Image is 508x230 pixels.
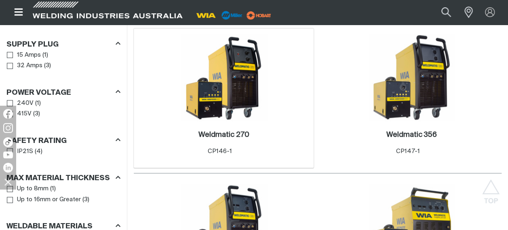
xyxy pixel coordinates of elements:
a: miller [244,12,274,18]
ul: Max Material Thickness [7,183,120,205]
span: Up to 16mm or Greater [17,195,81,204]
span: IP21S [17,147,33,156]
img: LinkedIn [3,163,13,172]
a: Up to 8mm [7,183,48,194]
span: Up to 8mm [17,184,48,194]
span: ( 3 ) [82,195,89,204]
h3: Safety Rating [6,136,67,146]
ul: Supply Plug [7,50,120,71]
a: 240V [7,98,34,109]
img: miller [244,9,274,21]
a: 32 Amps [7,60,42,71]
a: 15 Amps [7,50,41,61]
a: Up to 16mm or Greater [7,194,81,205]
span: ( 1 ) [35,99,41,108]
span: ( 3 ) [44,61,51,70]
h2: Weldmatic 356 [386,131,437,138]
a: 415V [7,109,32,119]
img: Weldmatic 270 [181,34,267,121]
div: Power Voltage [6,87,120,98]
h3: Power Voltage [6,88,71,98]
a: IP21S [7,146,33,157]
span: 15 Amps [17,51,41,60]
div: Max Material Thickness [6,172,120,183]
span: 415V [17,109,32,119]
img: YouTube [3,151,13,158]
input: Product name or item number... [422,3,460,21]
div: Safety Rating [6,135,120,146]
button: Search products [432,3,460,21]
span: ( 4 ) [35,147,42,156]
img: Facebook [3,109,13,119]
img: Instagram [3,123,13,133]
span: CP147-1 [396,148,419,154]
div: Supply Plug [6,38,120,49]
button: Scroll to top [482,179,500,198]
a: Weldmatic 356 [386,130,437,140]
span: 240V [17,99,34,108]
span: CP146-1 [208,148,232,154]
span: ( 1 ) [50,184,56,194]
a: Weldmatic 270 [198,130,249,140]
span: ( 3 ) [33,109,40,119]
ul: Power Voltage [7,98,120,119]
h3: Max Material Thickness [6,174,110,183]
h2: Weldmatic 270 [198,131,249,138]
h3: Supply Plug [6,40,59,49]
img: TikTok [3,137,13,147]
ul: Safety Rating [7,146,120,157]
img: Weldmatic 356 [369,34,455,121]
span: 32 Amps [17,61,42,70]
img: hide socials [1,175,15,189]
span: ( 1 ) [42,51,48,60]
